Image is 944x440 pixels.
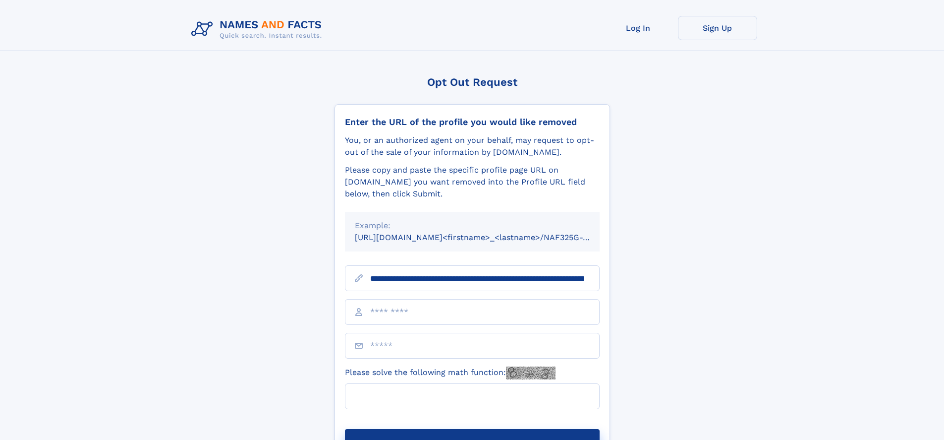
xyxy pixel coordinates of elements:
[355,220,590,232] div: Example:
[334,76,610,88] div: Opt Out Request
[678,16,757,40] a: Sign Up
[187,16,330,43] img: Logo Names and Facts
[345,164,600,200] div: Please copy and paste the specific profile page URL on [DOMAIN_NAME] you want removed into the Pr...
[355,233,618,242] small: [URL][DOMAIN_NAME]<firstname>_<lastname>/NAF325G-xxxxxxxx
[345,134,600,158] div: You, or an authorized agent on your behalf, may request to opt-out of the sale of your informatio...
[345,367,555,379] label: Please solve the following math function:
[345,117,600,127] div: Enter the URL of the profile you would like removed
[599,16,678,40] a: Log In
